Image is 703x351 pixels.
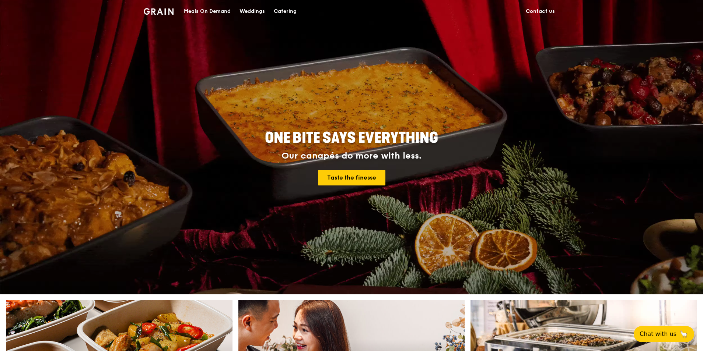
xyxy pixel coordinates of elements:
[235,0,269,22] a: Weddings
[219,151,484,161] div: Our canapés do more with less.
[318,170,385,185] a: Taste the finesse
[679,330,688,338] span: 🦙
[144,8,174,15] img: Grain
[184,0,231,22] div: Meals On Demand
[640,330,676,338] span: Chat with us
[269,0,301,22] a: Catering
[634,326,694,342] button: Chat with us🦙
[521,0,559,22] a: Contact us
[265,129,438,147] span: ONE BITE SAYS EVERYTHING
[239,0,265,22] div: Weddings
[274,0,297,22] div: Catering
